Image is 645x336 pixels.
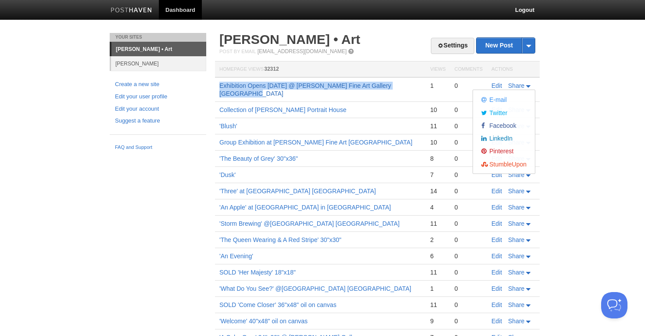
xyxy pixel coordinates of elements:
div: 2 [430,236,445,244]
a: 'Blush' [219,123,237,130]
a: Edit [491,236,502,243]
th: Comments [450,61,487,78]
a: Edit your account [115,105,201,114]
span: Share [508,285,524,292]
div: 0 [455,252,483,260]
span: E-mail [487,96,507,103]
div: 10 [430,106,445,114]
span: Share [508,318,524,325]
a: Edit [491,82,502,89]
span: Pinterest [487,148,513,155]
div: 1 [430,82,445,90]
div: 10 [430,138,445,146]
div: 0 [455,203,483,211]
div: 11 [430,220,445,228]
span: 32312 [264,66,279,72]
div: 0 [455,187,483,195]
a: Edit [491,269,502,276]
span: Share [508,188,524,195]
a: 'What Do You See?' @[GEOGRAPHIC_DATA] [GEOGRAPHIC_DATA] [219,285,411,292]
span: LinkedIn [487,135,512,142]
a: New Post [477,38,535,53]
a: 'The Queen Wearing & A Red Stripe' 30"x30" [219,236,341,243]
span: Share [508,82,524,89]
div: 11 [430,301,445,309]
a: Suggest a feature [115,116,201,126]
a: Edit [491,285,502,292]
span: Post by Email [219,49,256,54]
div: 0 [455,106,483,114]
span: Facebook [487,122,516,129]
div: 0 [455,301,483,309]
a: Edit [491,171,502,178]
div: 0 [455,171,483,179]
th: Actions [487,61,540,78]
a: [PERSON_NAME] [111,56,206,71]
a: 'An Evening' [219,253,253,260]
div: 0 [455,317,483,325]
a: E-mail [475,93,533,106]
span: Share [508,301,524,308]
a: Create a new site [115,80,201,89]
span: StumbleUpon [487,161,527,168]
a: SOLD 'Her Majesty' 18"x18" [219,269,296,276]
span: Share [508,171,524,178]
a: [EMAIL_ADDRESS][DOMAIN_NAME] [258,48,347,54]
a: Settings [431,38,474,54]
div: 9 [430,317,445,325]
div: 0 [455,236,483,244]
a: Facebook [475,119,533,132]
span: Share [508,236,524,243]
div: 14 [430,187,445,195]
div: 0 [455,155,483,163]
div: 0 [455,285,483,293]
span: Share [508,220,524,227]
th: Views [426,61,450,78]
span: Share [508,253,524,260]
div: 0 [455,138,483,146]
a: Twitter [475,106,533,119]
a: Edit [491,220,502,227]
iframe: Help Scout Beacon - Open [601,292,627,318]
a: Pinterest [475,145,533,157]
a: 'Welcome' 40"x48" oil on canvas [219,318,308,325]
a: [PERSON_NAME] • Art [219,32,360,47]
div: 8 [430,155,445,163]
th: Homepage Views [215,61,426,78]
span: Twitter [487,109,507,116]
a: Edit [491,253,502,260]
li: Your Sites [110,33,206,42]
a: Collection of [PERSON_NAME] Portrait House [219,106,346,113]
div: 6 [430,252,445,260]
div: 0 [455,82,483,90]
a: 'An Apple' at [GEOGRAPHIC_DATA] in [GEOGRAPHIC_DATA] [219,204,391,211]
a: Edit [491,301,502,308]
a: 'Storm Brewing' @[GEOGRAPHIC_DATA] [GEOGRAPHIC_DATA] [219,220,400,227]
a: Edit [491,204,502,211]
a: SOLD 'Come Closer' 36"x48" oil on canvas [219,301,337,308]
a: Edit [491,318,502,325]
div: 11 [430,268,445,276]
div: 0 [455,268,483,276]
span: Share [508,204,524,211]
a: Group Exhibition at [PERSON_NAME] Fine Art [GEOGRAPHIC_DATA] [219,139,412,146]
div: 11 [430,122,445,130]
img: Posthaven-bar [111,7,152,14]
a: Edit your user profile [115,92,201,101]
div: 4 [430,203,445,211]
div: 1 [430,285,445,293]
a: 'The Beauty of Grey' 30"x36" [219,155,298,162]
a: Exhibition Opens [DATE] @ [PERSON_NAME] Fine Art Gallery [GEOGRAPHIC_DATA] [219,82,391,97]
a: 'Three' at [GEOGRAPHIC_DATA] [GEOGRAPHIC_DATA] [219,188,376,195]
span: Share [508,269,524,276]
a: [PERSON_NAME] • Art [111,42,206,56]
a: Edit [491,188,502,195]
a: LinkedIn [475,132,533,145]
a: 'Dusk' [219,171,236,178]
a: StumbleUpon [475,157,533,170]
div: 7 [430,171,445,179]
div: 0 [455,122,483,130]
div: 0 [455,220,483,228]
a: FAQ and Support [115,144,201,152]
